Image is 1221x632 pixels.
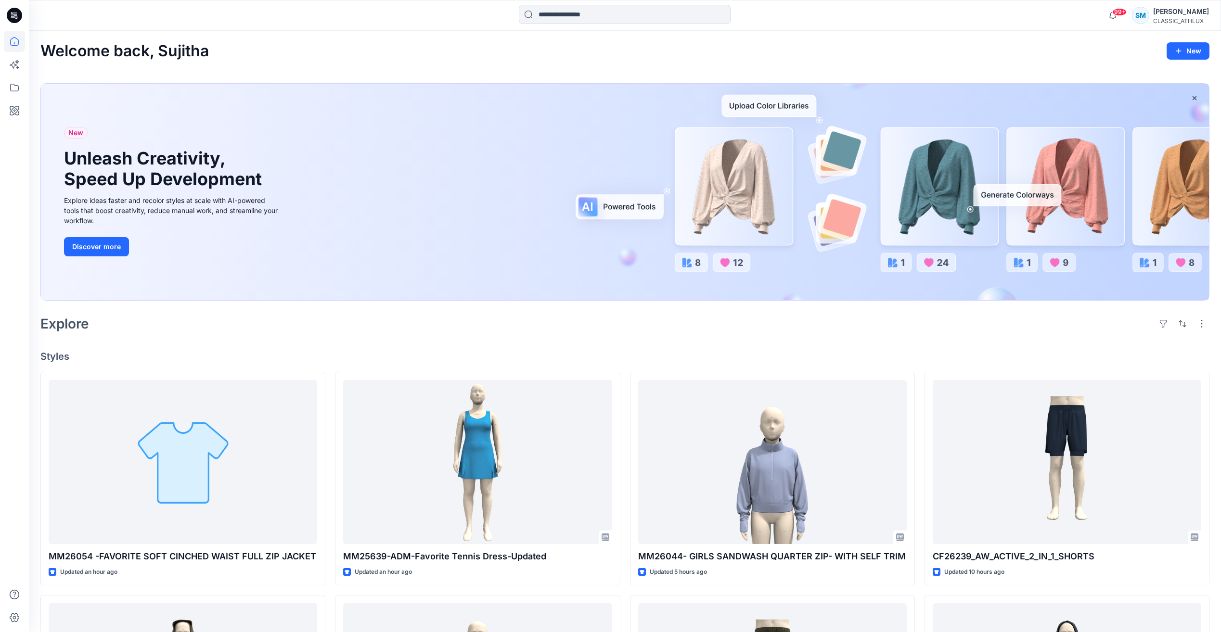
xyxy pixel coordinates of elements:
span: 99+ [1112,8,1127,16]
button: Discover more [64,237,129,256]
p: Updated an hour ago [355,567,412,577]
p: Updated 5 hours ago [650,567,707,577]
a: MM26054 -FAVORITE SOFT CINCHED WAIST FULL ZIP JACKET [49,380,317,544]
h2: Welcome back, Sujitha [40,42,209,60]
a: MM25639-ADM-Favorite Tennis Dress-Updated [343,380,612,544]
p: MM25639-ADM-Favorite Tennis Dress-Updated [343,550,612,563]
p: MM26044- GIRLS SANDWASH QUARTER ZIP- WITH SELF TRIM [638,550,907,563]
p: Updated an hour ago [60,567,117,577]
div: SM [1132,7,1149,24]
a: Discover more [64,237,281,256]
div: Explore ideas faster and recolor styles at scale with AI-powered tools that boost creativity, red... [64,195,281,226]
span: New [68,127,83,139]
h4: Styles [40,351,1209,362]
h2: Explore [40,316,89,331]
a: CF26239_AW_ACTIVE_2_IN_1_SHORTS [933,380,1201,544]
p: MM26054 -FAVORITE SOFT CINCHED WAIST FULL ZIP JACKET [49,550,317,563]
div: CLASSIC_ATHLUX [1153,17,1209,25]
p: Updated 10 hours ago [944,567,1004,577]
h1: Unleash Creativity, Speed Up Development [64,148,266,190]
a: MM26044- GIRLS SANDWASH QUARTER ZIP- WITH SELF TRIM [638,380,907,544]
button: New [1167,42,1209,60]
div: [PERSON_NAME] [1153,6,1209,17]
p: CF26239_AW_ACTIVE_2_IN_1_SHORTS [933,550,1201,563]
